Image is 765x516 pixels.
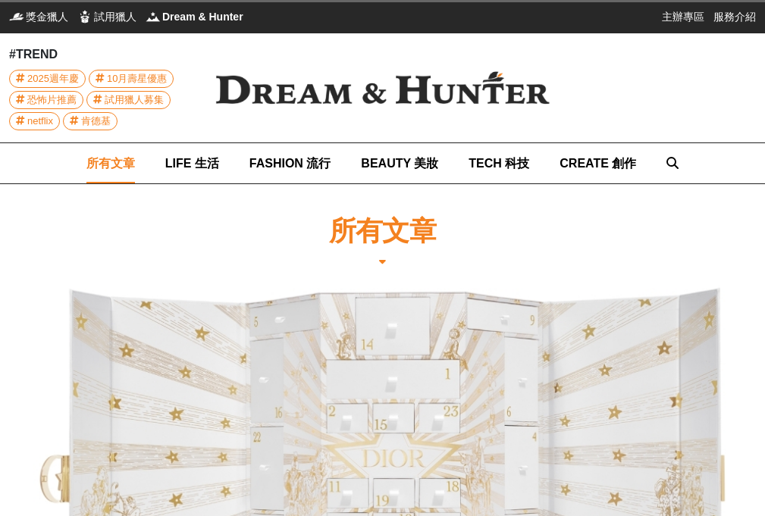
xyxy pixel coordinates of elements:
span: LIFE 生活 [165,157,219,170]
img: 獎金獵人 [9,9,24,24]
span: netflix [27,113,53,130]
a: 肯德基 [63,112,118,130]
a: netflix [9,112,60,130]
span: 獎金獵人 [26,9,68,24]
a: 10月壽星優惠 [89,70,174,88]
span: BEAUTY 美妝 [361,157,438,170]
a: 恐怖片推薦 [9,91,83,109]
span: 所有文章 [86,157,135,170]
span: TECH 科技 [469,157,529,170]
a: Dream & HunterDream & Hunter [146,9,243,24]
span: CREATE 創作 [560,157,636,170]
h1: 所有文章 [329,214,437,247]
a: 試用獵人募集 [86,91,171,109]
span: 恐怖片推薦 [27,92,77,108]
a: CREATE 創作 [560,143,636,183]
span: 10月壽星優惠 [107,70,167,87]
span: Dream & Hunter [162,9,243,24]
img: Dream & Hunter [146,9,161,24]
a: 所有文章 [86,143,135,183]
span: 2025週年慶 [27,70,79,87]
img: 試用獵人 [77,9,92,24]
span: 肯德基 [81,113,111,130]
a: 主辦專區 [662,9,704,24]
a: TECH 科技 [469,143,529,183]
a: BEAUTY 美妝 [361,143,438,183]
a: 試用獵人試用獵人 [77,9,136,24]
a: LIFE 生活 [165,143,219,183]
span: 試用獵人募集 [105,92,164,108]
span: 試用獵人 [94,9,136,24]
div: #TREND [9,45,196,64]
a: 獎金獵人獎金獵人 [9,9,68,24]
a: FASHION 流行 [249,143,331,183]
img: Dream & Hunter [196,52,569,125]
a: 2025週年慶 [9,70,86,88]
a: 服務介紹 [713,9,756,24]
span: FASHION 流行 [249,157,331,170]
